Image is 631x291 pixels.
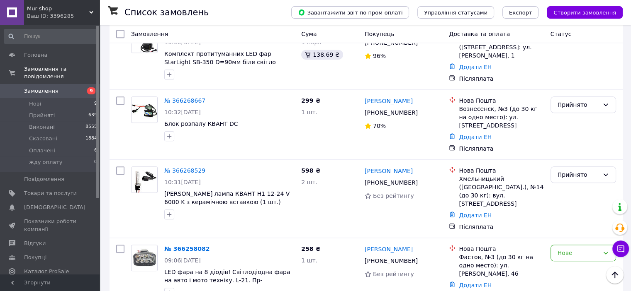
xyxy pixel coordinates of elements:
span: Замовлення [131,31,168,37]
div: Фастов, №3 (до 30 кг на одно место): ул. [PERSON_NAME], 46 [459,253,543,278]
span: 96% [373,53,386,59]
span: 1 шт. [301,109,317,115]
a: [PERSON_NAME] [365,167,413,175]
div: с. Погребы ([STREET_ADDRESS]: ул. [PERSON_NAME], 1 [459,35,543,60]
a: № 366268667 [164,97,205,104]
a: № 366268529 [164,167,205,174]
div: Нова Пошта [459,96,543,105]
div: Прийнято [558,100,599,109]
div: Нова Пошта [459,245,543,253]
a: Додати ЕН [459,134,492,140]
img: Фото товару [132,100,157,120]
span: 1884 [85,135,97,142]
span: 2 шт. [301,179,317,185]
span: 09:06[DATE] [164,257,201,264]
span: Покупець [365,31,394,37]
a: № 366258082 [164,245,210,252]
a: [PERSON_NAME] лампа КВАНТ H1 12-24 V 6000 K з керамічною вставкою (1 шт.) [164,190,290,205]
span: 6 [94,147,97,154]
span: Виконані [29,123,55,131]
div: 138.69 ₴ [301,50,343,60]
button: Чат з покупцем [612,240,629,257]
button: Завантажити звіт по пром-оплаті [291,6,409,19]
span: Управління статусами [424,10,487,16]
button: Створити замовлення [547,6,623,19]
span: Створити замовлення [553,10,616,16]
button: Наверх [606,266,624,284]
div: [PHONE_NUMBER] [363,107,419,118]
span: Замовлення та повідомлення [24,65,100,80]
div: Післяплата [459,223,543,231]
input: Пошук [4,29,98,44]
div: Ваш ID: 3396285 [27,12,100,20]
span: Cума [301,31,317,37]
button: Управління статусами [417,6,494,19]
span: Головна [24,51,47,59]
span: Покупці [24,254,46,261]
a: Блок розпалу КВАНТ DC [164,120,238,127]
span: Повідомлення [24,176,64,183]
span: 598 ₴ [301,167,320,174]
span: 9 [94,100,97,108]
h1: Список замовлень [124,7,209,17]
span: Експорт [509,10,532,16]
span: 9 [87,87,95,94]
span: 10:32[DATE] [164,109,201,115]
span: 10:31[DATE] [164,179,201,185]
div: [PHONE_NUMBER] [363,177,419,188]
span: Товари та послуги [24,190,77,197]
span: Скасовані [29,135,57,142]
span: жду оплату [29,159,63,166]
span: 258 ₴ [301,245,320,252]
a: [PERSON_NAME] [365,245,413,253]
div: Післяплата [459,144,543,153]
span: 1 шт. [301,257,317,264]
div: Післяплата [459,75,543,83]
span: 639 [88,112,97,119]
span: Відгуки [24,240,46,247]
div: Прийнято [558,170,599,179]
a: Додати ЕН [459,212,492,219]
span: Доставка та оплата [449,31,510,37]
span: 0 [94,159,97,166]
a: Додати ЕН [459,282,492,289]
div: Нова Пошта [459,166,543,175]
a: Фото товару [131,166,158,193]
a: Фото товару [131,96,158,123]
div: Нове [558,248,599,257]
span: Замовлення [24,87,58,95]
span: Нові [29,100,41,108]
a: Комплект протитуманних LED фар StarLight SB-350 D=90мм біле світло (Renault, Citroen, Ford, Mitsu... [164,51,282,74]
span: Mur-shop [27,5,89,12]
div: [PHONE_NUMBER] [363,255,419,267]
a: [PERSON_NAME] [365,97,413,105]
button: Експорт [502,6,539,19]
a: Додати ЕН [459,64,492,70]
span: 8555 [85,123,97,131]
a: Створити замовлення [538,9,623,15]
span: Статус [551,31,572,37]
div: Хмельницький ([GEOGRAPHIC_DATA].), №14 (до 30 кг): вул. [STREET_ADDRESS] [459,175,543,208]
span: Завантажити звіт по пром-оплаті [298,9,402,16]
span: [DEMOGRAPHIC_DATA] [24,204,85,211]
img: Фото товару [132,167,157,192]
span: 299 ₴ [301,97,320,104]
span: Показники роботи компанії [24,218,77,233]
span: 70% [373,123,386,129]
div: Вознесенск, №3 (до 30 кг на одно место): ул. [STREET_ADDRESS] [459,105,543,130]
span: Прийняті [29,112,55,119]
a: Фото товару [131,245,158,271]
img: Фото товару [132,246,157,270]
span: Каталог ProSale [24,268,69,275]
span: Без рейтингу [373,271,414,277]
span: Без рейтингу [373,192,414,199]
span: Оплачені [29,147,55,154]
